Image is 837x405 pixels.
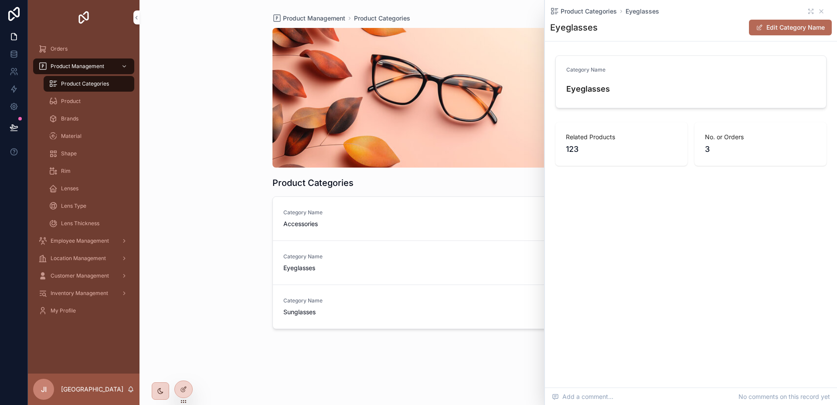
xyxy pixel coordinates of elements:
[51,237,109,244] span: Employee Management
[33,303,134,319] a: My Profile
[44,146,134,161] a: Shape
[283,220,413,228] span: Accessories
[272,177,354,189] h1: Product Categories
[738,392,830,401] span: No comments on this record yet
[61,150,77,157] span: Shape
[273,197,704,241] a: Category NameAccessories
[41,384,47,395] span: JI
[283,253,413,260] span: Category Name
[272,14,345,23] a: Product Management
[273,285,704,329] a: Category NameSunglasses
[44,163,134,179] a: Rim
[550,7,617,16] a: Product Categories
[61,133,82,140] span: Material
[51,255,106,262] span: Location Management
[566,133,677,141] span: Related Products
[33,41,134,57] a: Orders
[28,35,139,330] div: scrollable content
[51,290,108,297] span: Inventory Management
[550,21,598,34] h1: Eyeglasses
[566,83,816,95] h4: Eyeglasses
[44,111,134,127] a: Brands
[552,392,613,401] span: Add a comment...
[51,63,104,70] span: Product Management
[44,181,134,196] a: Lenses
[33,58,134,74] a: Product Management
[283,308,413,316] span: Sunglasses
[705,143,710,155] span: 3
[283,264,413,272] span: Eyeglasses
[61,385,123,394] p: [GEOGRAPHIC_DATA]
[705,133,816,141] span: No. or Orders
[61,80,109,87] span: Product Categories
[354,14,410,23] a: Product Categories
[33,233,134,249] a: Employee Management
[44,198,134,214] a: Lens Type
[283,297,413,304] span: Category Name
[61,202,86,209] span: Lens Type
[561,7,617,16] span: Product Categories
[33,285,134,301] a: Inventory Management
[51,272,109,279] span: Customer Management
[61,168,71,175] span: Rim
[61,220,99,227] span: Lens Thickness
[51,45,68,52] span: Orders
[44,216,134,231] a: Lens Thickness
[77,10,91,24] img: App logo
[749,20,832,35] button: Edit Category Name
[44,76,134,92] a: Product Categories
[566,143,578,155] span: 123
[61,185,78,192] span: Lenses
[44,128,134,144] a: Material
[61,98,81,105] span: Product
[51,307,76,314] span: My Profile
[283,209,413,216] span: Category Name
[566,66,606,73] span: Category Name
[273,241,704,285] a: Category NameEyeglasses
[626,7,659,16] a: Eyeglasses
[33,268,134,284] a: Customer Management
[61,115,78,122] span: Brands
[44,93,134,109] a: Product
[33,251,134,266] a: Location Management
[283,14,345,23] span: Product Management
